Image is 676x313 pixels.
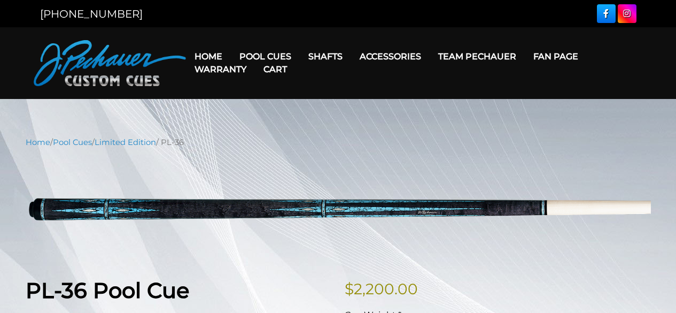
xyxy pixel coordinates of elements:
strong: PL-36 Pool Cue [26,277,189,303]
a: Fan Page [525,43,587,70]
a: Cart [255,56,296,83]
span: $ [345,280,354,298]
a: Shafts [300,43,351,70]
a: [PHONE_NUMBER] [40,7,143,20]
a: Home [186,43,231,70]
a: Home [26,138,50,147]
a: Warranty [186,56,255,83]
nav: Breadcrumb [26,136,651,148]
a: Team Pechauer [430,43,525,70]
img: pl-36.png [26,156,651,261]
a: Pool Cues [53,138,92,147]
bdi: 2,200.00 [345,280,418,298]
img: Pechauer Custom Cues [34,40,186,86]
a: Pool Cues [231,43,300,70]
a: Limited Edition [95,138,156,147]
a: Accessories [351,43,430,70]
